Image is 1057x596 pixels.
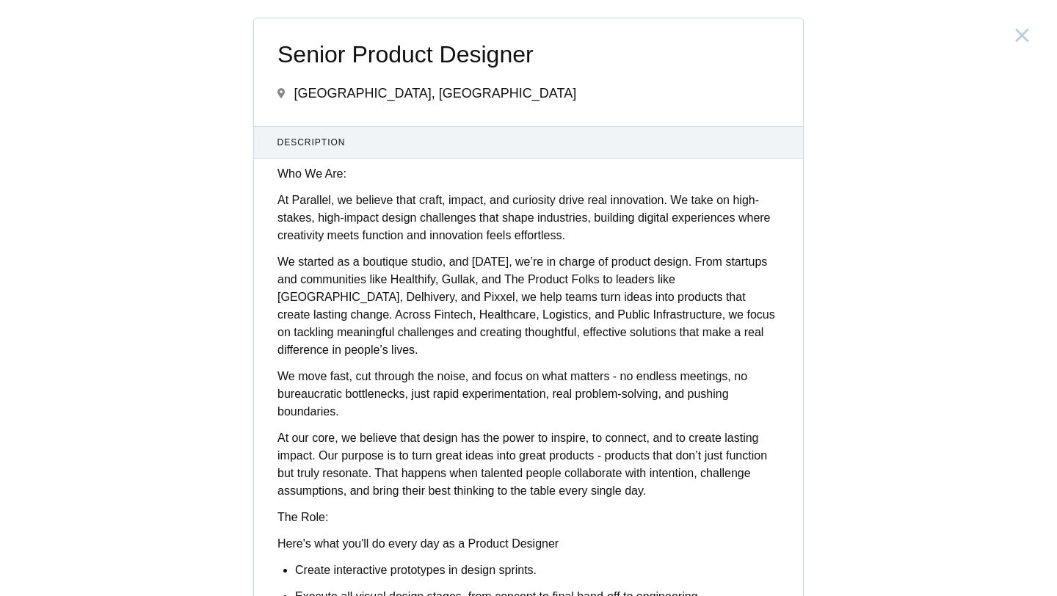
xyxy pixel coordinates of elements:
[277,535,780,553] p: Here's what you'll do every day as a Product Designer
[294,86,576,101] span: [GEOGRAPHIC_DATA], [GEOGRAPHIC_DATA]
[277,253,780,359] p: We started as a boutique studio, and [DATE], we’re in charge of product design. From startups and...
[277,136,780,149] span: Description
[277,167,346,180] strong: Who We Are:
[277,192,780,244] p: At Parallel, we believe that craft, impact, and curiosity drive real innovation. We take on high-...
[295,562,780,579] p: Create interactive prototypes in design sprints.
[277,429,780,500] p: At our core, we believe that design has the power to inspire, to connect, and to create lasting i...
[277,511,328,523] strong: The Role:
[277,42,780,68] span: Senior Product Designer
[277,368,780,421] p: We move fast, cut through the noise, and focus on what matters - no endless meetings, no bureaucr...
